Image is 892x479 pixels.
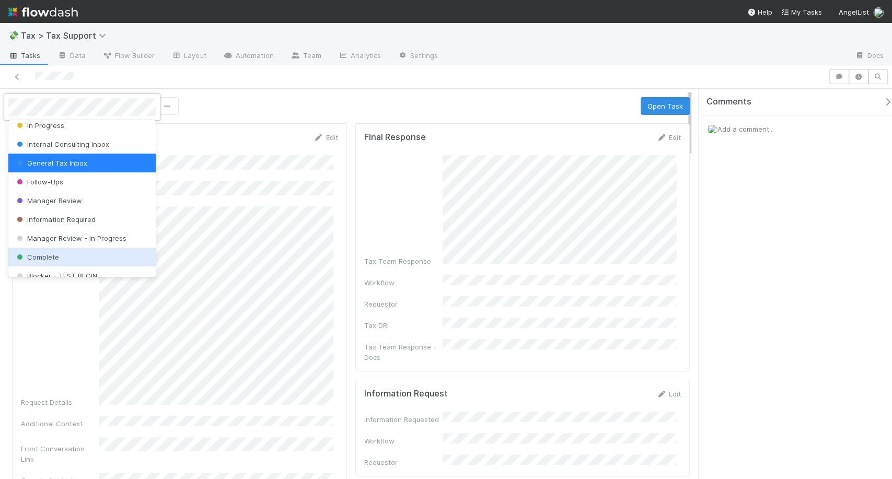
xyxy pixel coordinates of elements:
[15,196,82,205] span: Manager Review
[15,272,97,280] span: Blocker - TEST BEGIN
[15,253,59,261] span: Complete
[15,178,63,186] span: Follow-Ups
[15,215,96,224] span: Information Required
[15,121,64,130] span: In Progress
[15,234,126,242] span: Manager Review - In Progress
[15,159,87,167] span: General Tax Inbox
[15,140,109,148] span: Internal Consulting Inbox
